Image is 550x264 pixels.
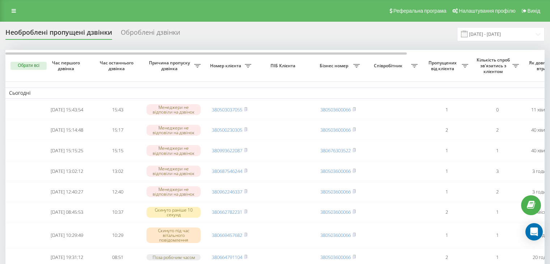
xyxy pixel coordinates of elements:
[316,63,353,69] span: Бізнес номер
[367,63,411,69] span: Співробітник
[121,29,180,40] div: Оброблені дзвінки
[42,223,92,247] td: [DATE] 10:29:49
[47,60,86,71] span: Час першого дзвінка
[212,168,242,174] a: 380687546244
[5,29,112,40] div: Необроблені пропущені дзвінки
[421,203,472,222] td: 2
[92,120,143,140] td: 15:17
[320,106,351,113] a: 380503600066
[212,254,242,260] a: 380664791104
[472,162,523,181] td: 3
[10,62,47,70] button: Обрати всі
[42,203,92,222] td: [DATE] 08:45:53
[212,232,242,238] a: 380669457682
[212,127,242,133] a: 380500230305
[320,209,351,215] a: 380503600066
[42,100,92,119] td: [DATE] 15:43:54
[212,106,242,113] a: 380503037055
[212,188,242,195] a: 380962246337
[42,162,92,181] td: [DATE] 13:02:12
[320,168,351,174] a: 380503600066
[320,232,351,238] a: 380503600066
[528,8,540,14] span: Вихід
[421,182,472,201] td: 1
[421,141,472,160] td: 1
[421,120,472,140] td: 2
[146,186,201,197] div: Менеджери не відповіли на дзвінок
[421,223,472,247] td: 1
[472,203,523,222] td: 1
[92,100,143,119] td: 15:43
[92,182,143,201] td: 12:40
[146,207,201,218] div: Скинуто раніше 10 секунд
[146,227,201,243] div: Скинуто під час вітального повідомлення
[393,8,447,14] span: Реферальна програма
[42,141,92,160] td: [DATE] 15:15:25
[146,254,201,260] div: Поза робочим часом
[146,104,201,115] div: Менеджери не відповіли на дзвінок
[146,60,194,71] span: Причина пропуску дзвінка
[92,223,143,247] td: 10:29
[98,60,137,71] span: Час останнього дзвінка
[92,141,143,160] td: 15:15
[146,145,201,156] div: Менеджери не відповіли на дзвінок
[472,100,523,119] td: 0
[476,57,512,74] span: Кількість спроб зв'язатись з клієнтом
[208,63,245,69] span: Номер клієнта
[212,209,242,215] a: 380662782231
[421,162,472,181] td: 1
[320,127,351,133] a: 380503600066
[459,8,515,14] span: Налаштування профілю
[42,120,92,140] td: [DATE] 15:14:48
[320,147,351,154] a: 380676303522
[42,182,92,201] td: [DATE] 12:40:27
[146,166,201,176] div: Менеджери не відповіли на дзвінок
[472,141,523,160] td: 1
[261,63,307,69] span: ПІБ Клієнта
[525,223,543,240] div: Open Intercom Messenger
[146,125,201,136] div: Менеджери не відповіли на дзвінок
[320,188,351,195] a: 380503600066
[320,254,351,260] a: 380503600066
[92,162,143,181] td: 13:02
[472,182,523,201] td: 2
[421,100,472,119] td: 1
[472,120,523,140] td: 2
[472,223,523,247] td: 1
[425,60,462,71] span: Пропущених від клієнта
[92,203,143,222] td: 10:37
[212,147,242,154] a: 380993622087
